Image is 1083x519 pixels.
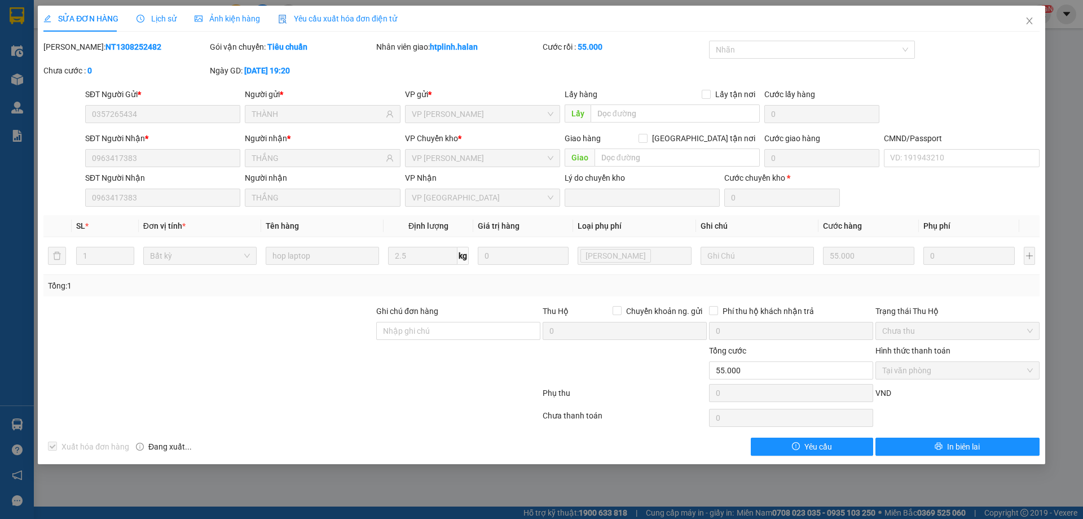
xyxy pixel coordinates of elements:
input: Dọc đường [591,104,760,123]
th: Ghi chú [696,215,818,237]
input: VD: Bàn, Ghế [266,247,379,265]
span: VP Nguyễn Trãi [412,106,553,123]
span: Giá trị hàng [478,221,520,230]
div: Lý do chuyển kho [565,172,720,184]
span: clock-circle [137,15,144,23]
button: printerIn biên lai [875,438,1040,456]
span: user [386,110,394,118]
div: Trạng thái Thu Hộ [875,305,1040,317]
input: Tên người gửi [252,108,383,120]
span: info-circle [136,443,144,451]
span: Cước hàng [823,221,862,230]
input: 0 [478,247,569,265]
span: kg [457,247,469,265]
span: Phí thu hộ khách nhận trả [718,305,818,317]
span: Lưu kho [580,249,651,263]
label: Ghi chú đơn hàng [376,307,438,316]
span: SỬA ĐƠN HÀNG [43,14,118,23]
span: Xuất hóa đơn hàng [57,441,134,453]
span: picture [195,15,202,23]
b: 55.000 [578,42,602,51]
span: Thu Hộ [543,307,569,316]
input: Dọc đường [595,149,760,167]
span: exclamation-circle [792,442,800,451]
input: Ghi chú đơn hàng [376,322,540,340]
th: Loại phụ phí [573,215,695,237]
span: Yêu cầu xuất hóa đơn điện tử [278,14,397,23]
label: Cước giao hàng [764,134,820,143]
input: 0 [823,247,914,265]
div: CMND/Passport [884,132,1039,145]
span: Lịch sử [137,14,177,23]
span: Ảnh kiện hàng [195,14,260,23]
span: Chưa thu [882,322,1033,339]
button: Close [1014,6,1045,37]
div: VP Nhận [405,172,560,184]
span: VP Chuyển kho [405,134,458,143]
b: [DATE] 19:20 [244,66,290,75]
div: Nhân viên giao: [376,41,540,53]
button: exclamation-circleYêu cầu [751,438,873,456]
span: Tên hàng [266,221,299,230]
b: NT1308252482 [105,42,161,51]
div: Cước chuyển kho [724,172,839,184]
b: htplinh.halan [430,42,478,51]
div: SĐT Người Gửi [85,88,240,101]
input: Ghi Chú [701,247,814,265]
span: Yêu cầu [804,441,832,453]
span: Định lượng [408,221,448,230]
button: delete [48,247,66,265]
div: Chưa cước : [43,64,208,77]
input: Tên người nhận [252,152,383,164]
div: Gói vận chuyển: [210,41,374,53]
div: Tổng: 1 [48,280,418,292]
span: Tại văn phòng [882,362,1033,379]
span: Giao hàng [565,134,601,143]
span: edit [43,15,51,23]
span: VP Định Hóa [412,189,553,206]
div: Người nhận [245,132,400,145]
div: Phụ thu [541,387,708,407]
div: SĐT Người Nhận [85,172,240,184]
span: In biên lai [947,441,980,453]
span: Lấy tận nơi [711,88,760,101]
span: printer [935,442,943,451]
img: icon [278,15,287,24]
div: Cước rồi : [543,41,707,53]
span: Phụ phí [923,221,950,230]
div: Ngày GD: [210,64,374,77]
label: Cước lấy hàng [764,90,815,99]
label: Hình thức thanh toán [875,346,950,355]
span: Đơn vị tính [143,221,186,230]
span: user [386,154,394,162]
span: VND [875,389,891,398]
input: Cước giao hàng [764,149,879,167]
b: 0 [87,66,92,75]
b: Tiêu chuẩn [267,42,307,51]
span: Giao [565,149,595,167]
span: close [1025,16,1034,25]
div: SĐT Người Nhận [85,132,240,145]
button: plus [1024,247,1035,265]
span: VP Hoàng Gia [412,150,553,167]
span: Chuyển khoản ng. gửi [622,305,707,317]
div: Người nhận [245,172,400,184]
span: Lấy hàng [565,90,597,99]
div: Người gửi [245,88,400,101]
span: Tổng cước [709,346,746,355]
span: [PERSON_NAME] [585,250,646,262]
div: [PERSON_NAME]: [43,41,208,53]
span: Đang xuất... [148,441,192,453]
div: VP gửi [405,88,560,101]
input: Cước lấy hàng [764,105,879,123]
span: SL [76,221,85,230]
span: Bất kỳ [150,247,250,264]
span: Lấy [565,104,591,123]
span: [GEOGRAPHIC_DATA] tận nơi [648,132,760,145]
div: Chưa thanh toán [541,409,708,429]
